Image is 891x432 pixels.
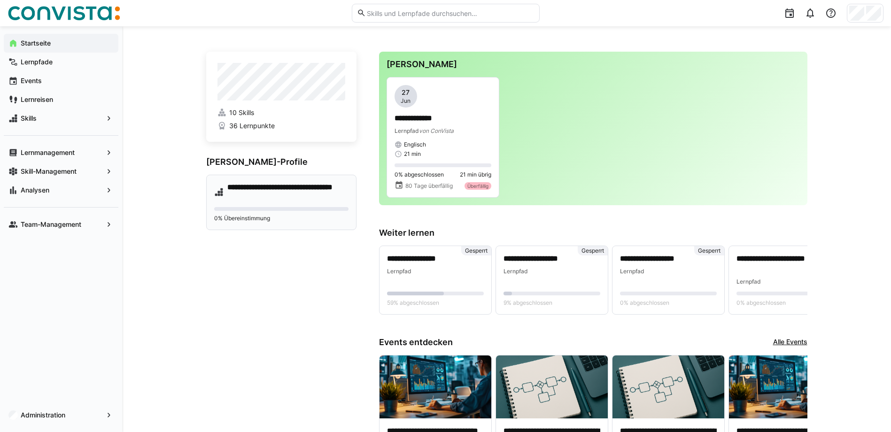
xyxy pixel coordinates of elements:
[496,355,608,418] img: image
[379,337,453,347] h3: Events entdecken
[214,215,349,222] p: 0% Übereinstimmung
[404,141,426,148] span: Englisch
[387,59,800,69] h3: [PERSON_NAME]
[504,268,528,275] span: Lernpfad
[612,355,724,418] img: image
[736,299,786,307] span: 0% abgeschlossen
[465,182,491,190] div: Überfällig
[387,299,439,307] span: 59% abgeschlossen
[401,97,411,105] span: Jun
[387,268,411,275] span: Lernpfad
[620,299,669,307] span: 0% abgeschlossen
[698,247,721,255] span: Gesperrt
[729,355,841,418] img: image
[379,228,807,238] h3: Weiter lernen
[206,157,356,167] h3: [PERSON_NAME]-Profile
[504,299,552,307] span: 9% abgeschlossen
[581,247,604,255] span: Gesperrt
[465,247,488,255] span: Gesperrt
[620,268,644,275] span: Lernpfad
[366,9,534,17] input: Skills und Lernpfade durchsuchen…
[460,171,491,178] span: 21 min übrig
[404,150,421,158] span: 21 min
[229,108,254,117] span: 10 Skills
[395,171,444,178] span: 0% abgeschlossen
[217,108,345,117] a: 10 Skills
[419,127,454,134] span: von ConVista
[773,337,807,347] a: Alle Events
[395,127,419,134] span: Lernpfad
[229,121,275,131] span: 36 Lernpunkte
[405,182,453,190] span: 80 Tage überfällig
[402,88,410,97] span: 27
[736,278,761,285] span: Lernpfad
[380,355,491,418] img: image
